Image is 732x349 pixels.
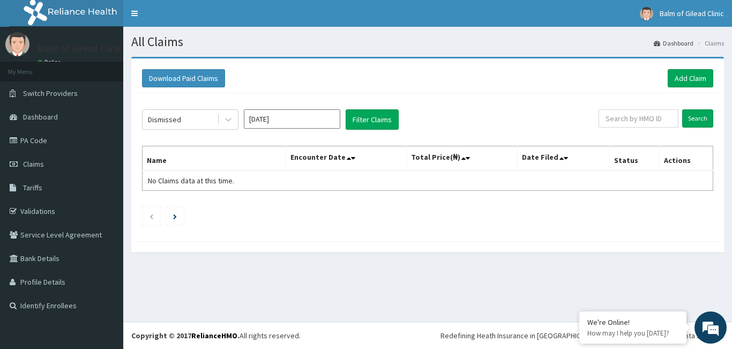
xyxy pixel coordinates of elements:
div: Redefining Heath Insurance in [GEOGRAPHIC_DATA] using Telemedicine and Data Science! [440,330,724,341]
img: User Image [5,32,29,56]
p: How may I help you today? [587,329,678,338]
div: We're Online! [587,317,678,327]
th: Date Filed [518,146,610,171]
a: Online [38,58,63,66]
th: Encounter Date [286,146,406,171]
a: Next page [173,211,177,221]
li: Claims [694,39,724,48]
input: Select Month and Year [244,109,340,129]
span: Balm of Gilead Clinic [660,9,724,18]
th: Name [143,146,286,171]
span: Dashboard [23,112,58,122]
a: Add Claim [668,69,713,87]
strong: Copyright © 2017 . [131,331,240,340]
th: Total Price(₦) [406,146,518,171]
span: Tariffs [23,183,42,192]
footer: All rights reserved. [123,322,732,349]
th: Status [610,146,660,171]
h1: All Claims [131,35,724,49]
a: RelianceHMO [191,331,237,340]
a: Previous page [149,211,154,221]
span: Switch Providers [23,88,78,98]
th: Actions [659,146,713,171]
div: Dismissed [148,114,181,125]
input: Search by HMO ID [599,109,678,128]
img: User Image [640,7,653,20]
button: Filter Claims [346,109,399,130]
button: Download Paid Claims [142,69,225,87]
p: Balm of Gilead Clinic [38,43,123,53]
span: Claims [23,159,44,169]
input: Search [682,109,713,128]
a: Dashboard [654,39,693,48]
span: No Claims data at this time. [148,176,234,185]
